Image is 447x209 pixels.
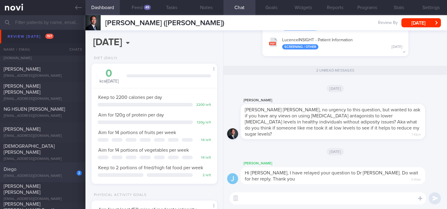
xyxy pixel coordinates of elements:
span: [DATE] [327,85,344,92]
span: [PERSON_NAME] [PERSON_NAME] [4,184,40,195]
span: Aim for 14 portions of vegetables per week [98,148,189,153]
div: 14 left [196,156,211,160]
span: Review By [378,20,398,26]
div: 2 [77,170,82,176]
span: [DATE] [327,148,344,155]
div: Diet (Daily) [92,56,117,61]
button: LucenceINSIGHT - Patient Information Screening / Other [DATE] [265,34,405,53]
div: 120 g left [196,120,211,125]
span: [DEMOGRAPHIC_DATA][PERSON_NAME] [4,144,55,155]
span: NG HSUEN [PERSON_NAME] [4,107,65,112]
div: [EMAIL_ADDRESS][DOMAIN_NAME] [4,197,82,201]
div: J [227,173,238,184]
div: kcal [DATE] [98,68,120,84]
div: [EMAIL_ADDRESS][DOMAIN_NAME] [4,157,82,161]
span: [PERSON_NAME] [PERSON_NAME] [4,84,40,95]
span: Diego [4,167,16,172]
div: Physical Activity Goals [92,193,147,197]
span: 9:30am [411,176,421,182]
div: [EMAIL_ADDRESS][DOMAIN_NAME] [4,97,82,101]
div: 14 left [196,138,211,143]
div: [PERSON_NAME][EMAIL_ADDRESS][DOMAIN_NAME] [4,32,82,41]
div: 2200 left [196,103,211,107]
span: Keep to 2200 calories per day [98,95,162,100]
span: [PERSON_NAME] [PERSON_NAME], no urgency to this question, but wanted to ask if you have any views... [245,107,420,137]
span: Hi [PERSON_NAME], I have relayed your question to Dr [PERSON_NAME]. Do wait for her reply. Thank you [245,170,418,181]
div: Screening / Other [282,44,318,49]
div: [EMAIL_ADDRESS][DOMAIN_NAME] [4,74,82,78]
div: [PERSON_NAME] [241,97,443,104]
div: [PERSON_NAME] [241,160,443,167]
div: 49 [144,5,151,10]
span: [PERSON_NAME] [4,127,40,132]
span: 7:43pm [411,131,421,137]
div: [PERSON_NAME][EMAIL_ADDRESS][DOMAIN_NAME] [4,52,82,61]
span: [PERSON_NAME] [4,67,40,72]
span: Aim for 14 portions of fruits per week [98,130,176,135]
div: [EMAIL_ADDRESS][DOMAIN_NAME] [4,134,82,138]
div: [DATE] [392,45,402,49]
div: 2 left [196,173,211,178]
button: [DATE] [401,18,441,27]
div: [EMAIL_ADDRESS][DOMAIN_NAME] [4,174,82,178]
div: LucenceINSIGHT - Patient Information [282,38,402,50]
div: [EMAIL_ADDRESS][DOMAIN_NAME] [4,114,82,118]
div: 0 [98,68,120,79]
span: Keep to 2 portions of fried/high fat food per week [98,165,203,170]
span: [PERSON_NAME] [4,45,40,49]
span: [PERSON_NAME] ([PERSON_NAME]) [105,19,224,27]
span: Aim for 120g of protein per day [98,113,164,117]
